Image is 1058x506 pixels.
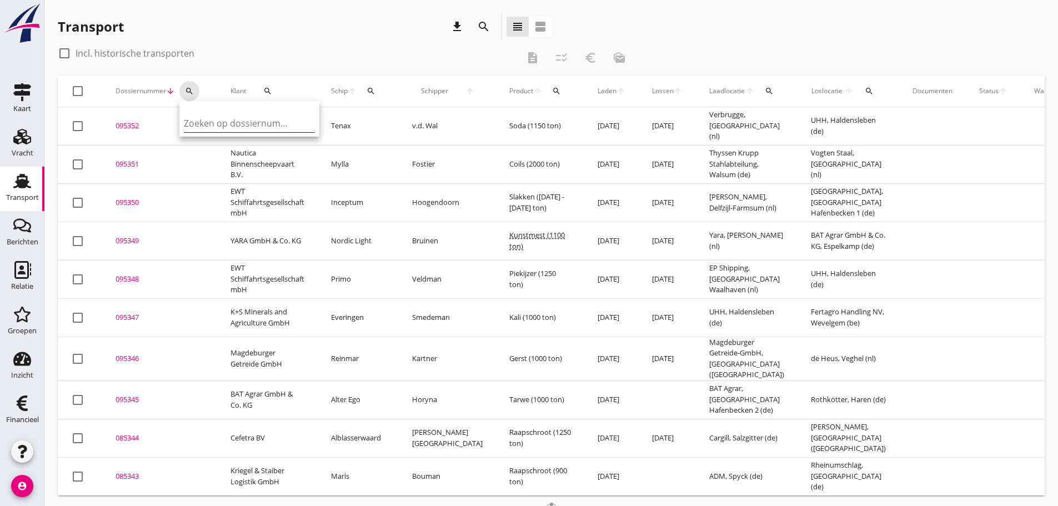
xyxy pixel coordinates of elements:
td: [DATE] [584,298,639,337]
div: Kaart [13,105,31,112]
div: 095351 [116,159,204,170]
div: Financieel [6,416,39,423]
i: arrow_upward [616,87,625,96]
div: Relatie [11,283,33,290]
td: [DATE] [639,183,696,222]
td: Piekijzer (1250 ton) [496,260,584,298]
i: arrow_upward [745,87,755,96]
span: Kunstmest (1100 ton) [509,230,565,251]
i: search [477,20,490,33]
i: arrow_upward [844,87,854,96]
div: Groepen [8,327,37,334]
td: Smedeman [399,298,496,337]
i: arrow_downward [166,87,175,96]
span: Schipper [412,86,457,96]
i: download [450,20,464,33]
td: Cefetra BV [217,419,318,457]
td: Vogten Staal, [GEOGRAPHIC_DATA] (nl) [798,145,899,183]
td: Magdeburger Getreide GmbH [217,337,318,380]
i: arrow_upward [999,87,1007,96]
td: Fostier [399,145,496,183]
span: Schip [331,86,348,96]
td: [PERSON_NAME][GEOGRAPHIC_DATA] [399,419,496,457]
span: Status [979,86,999,96]
i: arrow_upward [674,87,683,96]
div: 095352 [116,121,204,132]
td: Verbrugge, [GEOGRAPHIC_DATA] (nl) [696,107,798,146]
td: Cargill, Salzgitter (de) [696,419,798,457]
td: Coils (2000 ton) [496,145,584,183]
td: K+S Minerals and Agriculture GmbH [217,298,318,337]
div: 095345 [116,394,204,405]
div: 095346 [116,353,204,364]
input: Zoeken op dossiernummer... [184,114,299,132]
td: [DATE] [584,337,639,380]
td: UHH, Haldensleben (de) [798,107,899,146]
div: 095349 [116,236,204,247]
td: ADM, Spyck (de) [696,457,798,495]
span: Dossiernummer [116,86,166,96]
td: [DATE] [639,107,696,146]
td: BAT Agrar GmbH & Co. KG [217,380,318,419]
td: EWT Schiffahrtsgesellschaft mbH [217,260,318,298]
td: Inceptum [318,183,399,222]
td: [PERSON_NAME], Delfzijl-Farmsum (nl) [696,183,798,222]
td: [DATE] [584,260,639,298]
td: Yara, [PERSON_NAME] (nl) [696,222,798,260]
td: [DATE] [584,107,639,146]
i: view_agenda [534,20,547,33]
div: 095348 [116,274,204,285]
td: YARA GmbH & Co. KG [217,222,318,260]
i: search [765,87,774,96]
td: Hoogendoorn [399,183,496,222]
i: search [552,87,561,96]
div: Klant [230,78,304,104]
td: Raapschroot (1250 ton) [496,419,584,457]
td: de Heus, Veghel (nl) [798,337,899,380]
td: Tenax [318,107,399,146]
div: 085344 [116,433,204,444]
td: [DATE] [584,419,639,457]
td: Soda (1150 ton) [496,107,584,146]
span: Loslocatie [811,86,844,96]
i: search [865,87,874,96]
td: Fertagro Handling NV, Wevelgem (be) [798,298,899,337]
td: Thyssen Krupp Stahlabteilung, Walsum (de) [696,145,798,183]
span: Lossen [652,86,674,96]
i: account_circle [11,475,33,497]
i: search [263,87,272,96]
td: [DATE] [584,145,639,183]
i: view_headline [511,20,524,33]
i: search [367,87,375,96]
img: logo-small.a267ee39.svg [2,3,42,44]
td: Horyna [399,380,496,419]
td: Alter Ego [318,380,399,419]
td: [DATE] [584,222,639,260]
td: Kali (1000 ton) [496,298,584,337]
td: [DATE] [639,298,696,337]
td: [GEOGRAPHIC_DATA], [GEOGRAPHIC_DATA] Hafenbecken 1 (de) [798,183,899,222]
td: [DATE] [639,419,696,457]
td: Nautica Binnenscheepvaart B.V. [217,145,318,183]
td: Kartner [399,337,496,380]
td: Reinmar [318,337,399,380]
div: 095347 [116,312,204,323]
td: Primo [318,260,399,298]
td: Maris [318,457,399,495]
td: [DATE] [639,260,696,298]
i: arrow_upward [533,87,542,96]
td: Tarwe (1000 ton) [496,380,584,419]
td: Rothkötter, Haren (de) [798,380,899,419]
td: Kriegel & Staiber Logistik GmbH [217,457,318,495]
td: Nordic Light [318,222,399,260]
td: [DATE] [639,222,696,260]
td: Magdeburger Getreide-GmbH, [GEOGRAPHIC_DATA] ([GEOGRAPHIC_DATA]) [696,337,798,380]
td: BAT Agrar, [GEOGRAPHIC_DATA] Hafenbecken 2 (de) [696,380,798,419]
span: Laden [598,86,616,96]
td: Mylla [318,145,399,183]
div: Transport [58,18,124,36]
td: [DATE] [584,457,639,495]
td: Bouman [399,457,496,495]
td: UHH, Haldensleben (de) [696,298,798,337]
div: 085343 [116,471,204,482]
